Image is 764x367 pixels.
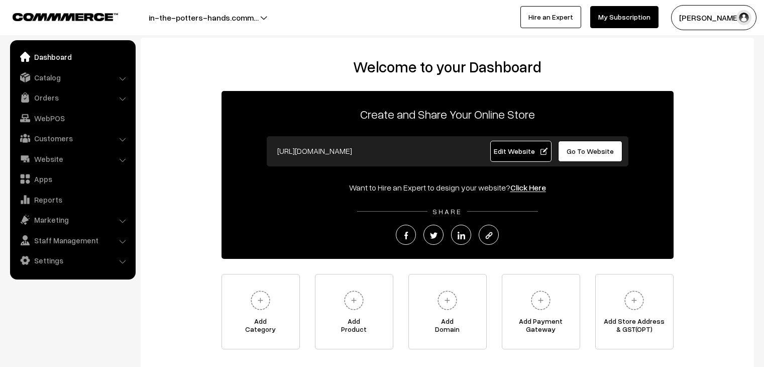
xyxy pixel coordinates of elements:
span: Go To Website [567,147,614,155]
a: Add PaymentGateway [502,274,580,349]
a: Catalog [13,68,132,86]
a: WebPOS [13,109,132,127]
span: Add Category [222,317,299,337]
a: Apps [13,170,132,188]
a: Hire an Expert [520,6,581,28]
span: Edit Website [494,147,548,155]
img: COMMMERCE [13,13,118,21]
span: Add Domain [409,317,486,337]
span: Add Store Address & GST(OPT) [596,317,673,337]
a: Click Here [510,182,546,193]
a: Dashboard [13,48,132,66]
img: user [736,10,751,25]
a: Add Store Address& GST(OPT) [595,274,674,349]
a: Settings [13,251,132,269]
a: Marketing [13,211,132,229]
h2: Welcome to your Dashboard [151,58,744,76]
a: My Subscription [590,6,659,28]
span: Add Product [315,317,393,337]
button: [PERSON_NAME]… [671,5,756,30]
a: AddDomain [408,274,487,349]
a: COMMMERCE [13,10,100,22]
span: SHARE [427,207,467,216]
img: plus.svg [527,287,555,314]
a: AddProduct [315,274,393,349]
span: Add Payment Gateway [502,317,580,337]
a: Reports [13,191,132,209]
a: Orders [13,88,132,107]
a: Edit Website [490,141,552,162]
button: in-the-potters-hands.comm… [114,5,294,30]
a: AddCategory [222,274,300,349]
img: plus.svg [340,287,368,314]
img: plus.svg [433,287,461,314]
a: Go To Website [558,141,623,162]
img: plus.svg [620,287,648,314]
a: Staff Management [13,231,132,249]
p: Create and Share Your Online Store [222,105,674,123]
a: Website [13,150,132,168]
a: Customers [13,129,132,147]
img: plus.svg [247,287,274,314]
div: Want to Hire an Expert to design your website? [222,181,674,194]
